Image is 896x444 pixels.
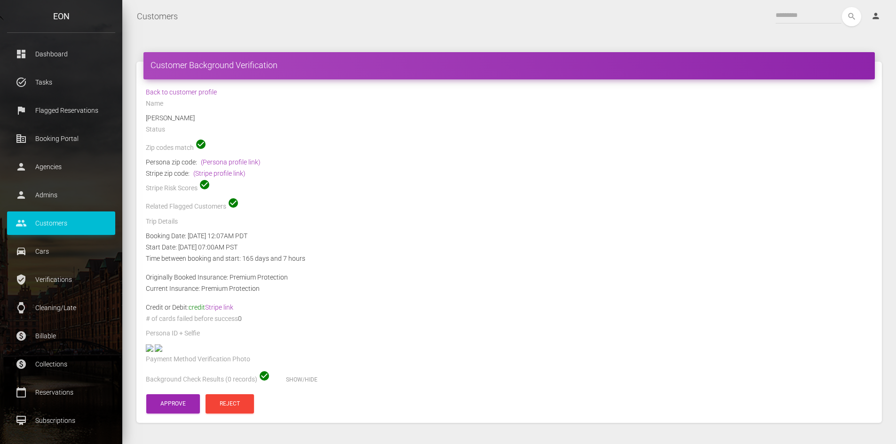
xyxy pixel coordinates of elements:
[146,143,194,153] label: Zip codes match
[7,183,115,207] a: person Admins
[7,155,115,179] a: person Agencies
[7,352,115,376] a: paid Collections
[7,409,115,432] a: card_membership Subscriptions
[14,301,108,315] p: Cleaning/Late
[14,244,108,258] p: Cars
[146,88,217,96] a: Back to customer profile
[139,241,880,253] div: Start Date: [DATE] 07:00AM PST
[7,240,115,263] a: drive_eta Cars
[189,304,233,311] span: credit
[14,188,108,202] p: Admins
[206,394,254,413] button: Reject
[14,329,108,343] p: Billable
[146,168,872,179] div: Stripe zip code:
[139,313,880,327] div: 0
[151,59,868,71] h4: Customer Background Verification
[7,296,115,319] a: watch Cleaning/Late
[146,394,200,413] button: Approve
[201,158,261,166] a: (Persona profile link)
[146,184,198,193] label: Stripe Risk Scores
[14,216,108,230] p: Customers
[199,179,210,190] span: check_circle
[146,99,163,109] label: Name
[139,272,880,283] div: Originally Booked Insurance: Premium Protection
[7,99,115,122] a: flag Flagged Reservations
[14,75,108,89] p: Tasks
[155,344,162,352] img: 5821ac-legacy-shared-us-central1%2Fselfiefile%2Fimage%2F950813938%2Fshrine_processed%2Fbdafd9abca...
[871,11,880,21] i: person
[146,202,226,211] label: Related Flagged Customers
[14,413,108,428] p: Subscriptions
[7,127,115,150] a: corporate_fare Booking Portal
[146,344,153,352] img: positive-pp-front-photo.jpg
[146,355,250,364] label: Payment Method Verification Photo
[14,160,108,174] p: Agencies
[14,385,108,399] p: Reservations
[193,170,246,177] a: (Stripe profile link)
[139,230,880,241] div: Booking Date: [DATE] 12:07AM PDT
[137,5,178,28] a: Customers
[139,283,880,294] div: Current Insurance: Premium Protection
[259,370,270,382] span: check_circle
[146,156,872,168] div: Persona zip code:
[14,103,108,117] p: Flagged Reservations
[146,314,238,324] label: # of cards failed before success
[7,42,115,66] a: dashboard Dashboard
[7,211,115,235] a: people Customers
[864,7,889,26] a: person
[146,125,165,134] label: Status
[7,324,115,348] a: paid Billable
[14,273,108,287] p: Verifications
[14,357,108,371] p: Collections
[139,302,880,313] div: Credit or Debit:
[7,381,115,404] a: calendar_today Reservations
[228,197,239,209] span: check_circle
[842,7,861,26] button: search
[195,139,206,150] span: check_circle
[139,112,880,124] div: [PERSON_NAME]
[7,268,115,291] a: verified_user Verifications
[146,375,257,384] label: Background Check Results (0 records)
[7,70,115,94] a: task_alt Tasks
[205,304,233,311] a: Stripe link
[146,329,200,338] label: Persona ID + Selfie
[146,217,178,226] label: Trip Details
[14,47,108,61] p: Dashboard
[139,253,880,264] div: Time between booking and start: 165 days and 7 hours
[14,132,108,146] p: Booking Portal
[272,370,332,389] button: Show/Hide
